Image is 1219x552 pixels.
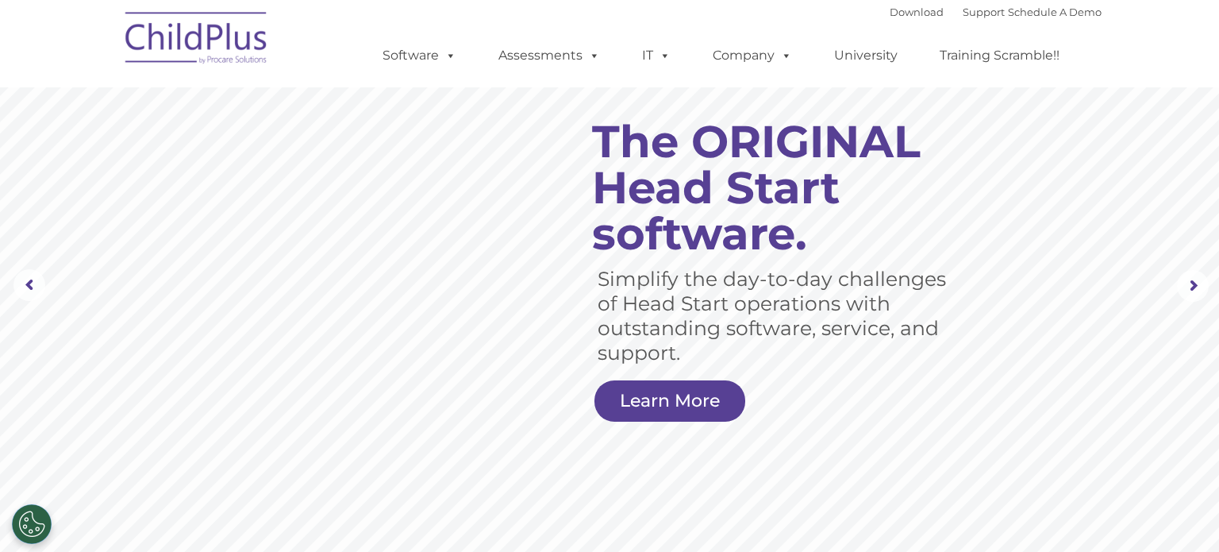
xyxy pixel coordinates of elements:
[367,40,472,71] a: Software
[1008,6,1102,18] a: Schedule A Demo
[483,40,616,71] a: Assessments
[598,267,955,365] rs-layer: Simplify the day-to-day challenges of Head Start operations with outstanding software, service, a...
[697,40,808,71] a: Company
[963,6,1005,18] a: Support
[890,6,1102,18] font: |
[594,380,745,422] a: Learn More
[592,118,972,257] rs-layer: The ORIGINAL Head Start software.
[818,40,913,71] a: University
[117,1,276,80] img: ChildPlus by Procare Solutions
[12,504,52,544] button: Cookies Settings
[626,40,686,71] a: IT
[890,6,944,18] a: Download
[924,40,1075,71] a: Training Scramble!!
